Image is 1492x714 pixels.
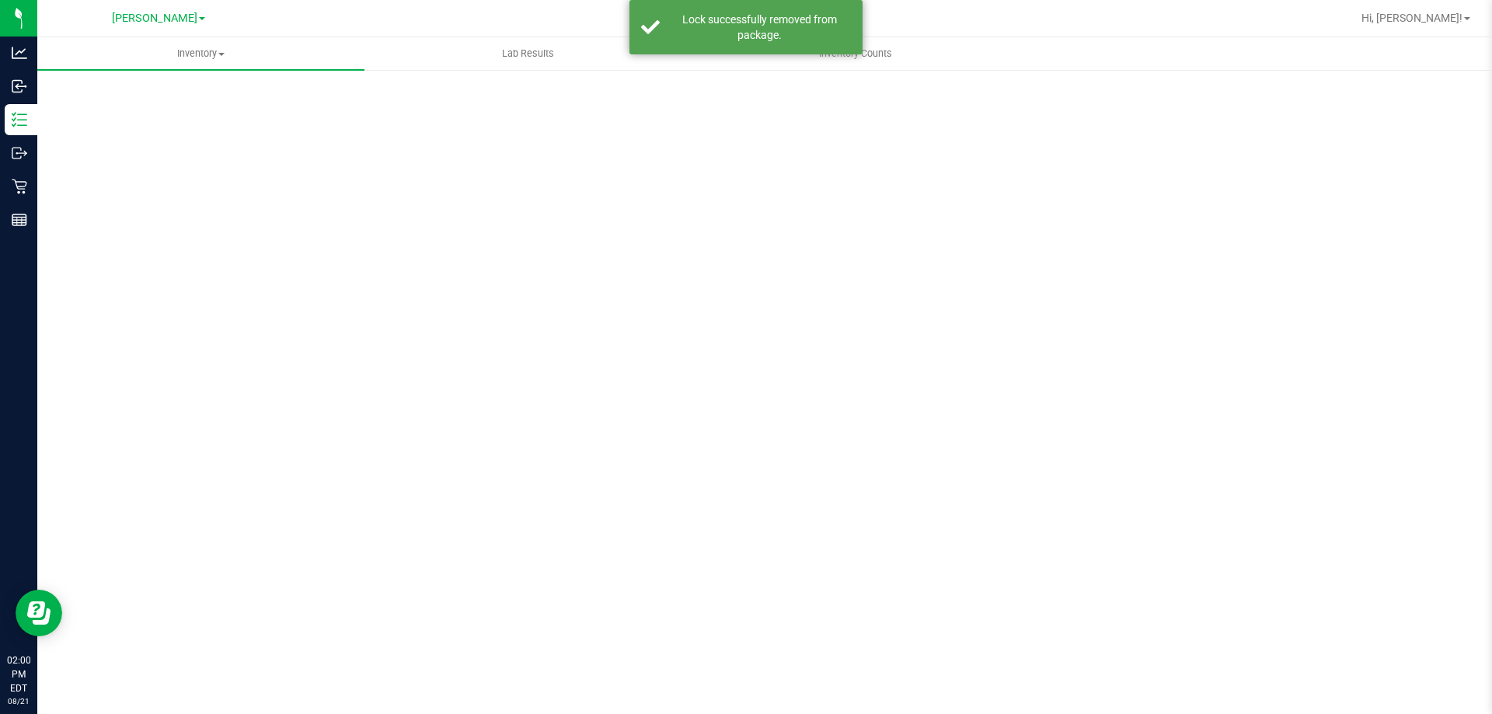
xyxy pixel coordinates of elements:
[12,112,27,127] inline-svg: Inventory
[364,37,692,70] a: Lab Results
[37,47,364,61] span: Inventory
[1361,12,1462,24] span: Hi, [PERSON_NAME]!
[668,12,851,43] div: Lock successfully removed from package.
[7,653,30,695] p: 02:00 PM EDT
[7,695,30,707] p: 08/21
[37,37,364,70] a: Inventory
[112,12,197,25] span: [PERSON_NAME]
[12,212,27,228] inline-svg: Reports
[481,47,575,61] span: Lab Results
[12,145,27,161] inline-svg: Outbound
[16,590,62,636] iframe: Resource center
[12,78,27,94] inline-svg: Inbound
[12,45,27,61] inline-svg: Analytics
[12,179,27,194] inline-svg: Retail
